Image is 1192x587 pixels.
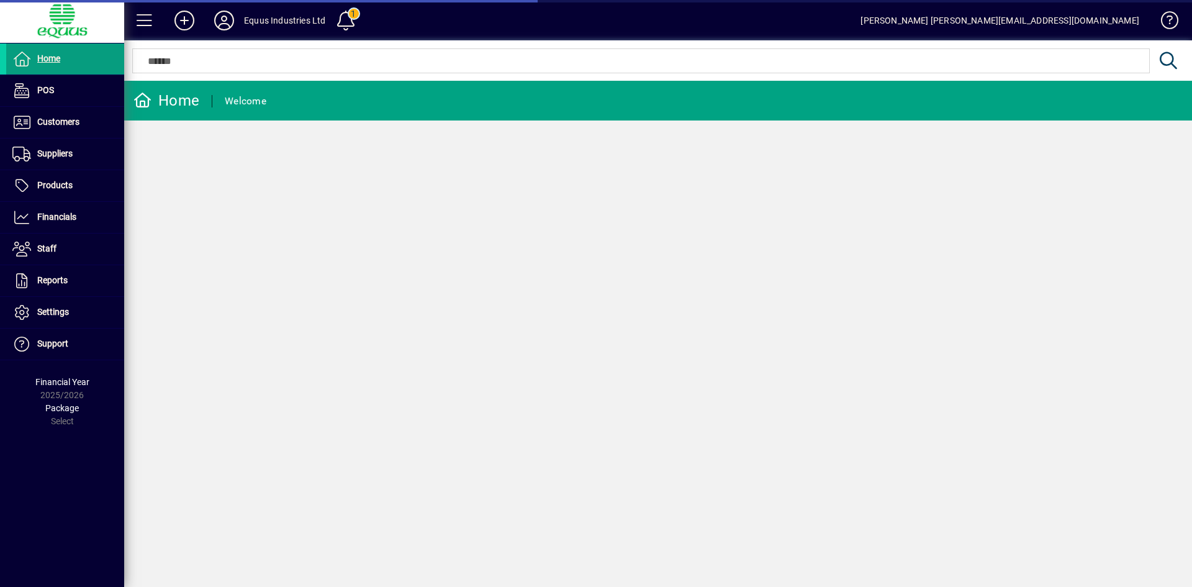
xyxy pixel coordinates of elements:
[37,212,76,222] span: Financials
[37,275,68,285] span: Reports
[6,234,124,265] a: Staff
[165,9,204,32] button: Add
[860,11,1139,30] div: [PERSON_NAME] [PERSON_NAME][EMAIL_ADDRESS][DOMAIN_NAME]
[6,202,124,233] a: Financials
[225,91,266,111] div: Welcome
[6,139,124,170] a: Suppliers
[37,307,69,317] span: Settings
[6,107,124,138] a: Customers
[6,170,124,201] a: Products
[45,403,79,413] span: Package
[6,265,124,296] a: Reports
[204,9,244,32] button: Profile
[6,329,124,360] a: Support
[37,339,68,348] span: Support
[37,243,56,253] span: Staff
[133,91,199,111] div: Home
[1152,2,1176,43] a: Knowledge Base
[37,85,54,95] span: POS
[37,117,79,127] span: Customers
[6,75,124,106] a: POS
[37,148,73,158] span: Suppliers
[244,11,326,30] div: Equus Industries Ltd
[6,297,124,328] a: Settings
[37,180,73,190] span: Products
[35,377,89,387] span: Financial Year
[37,53,60,63] span: Home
